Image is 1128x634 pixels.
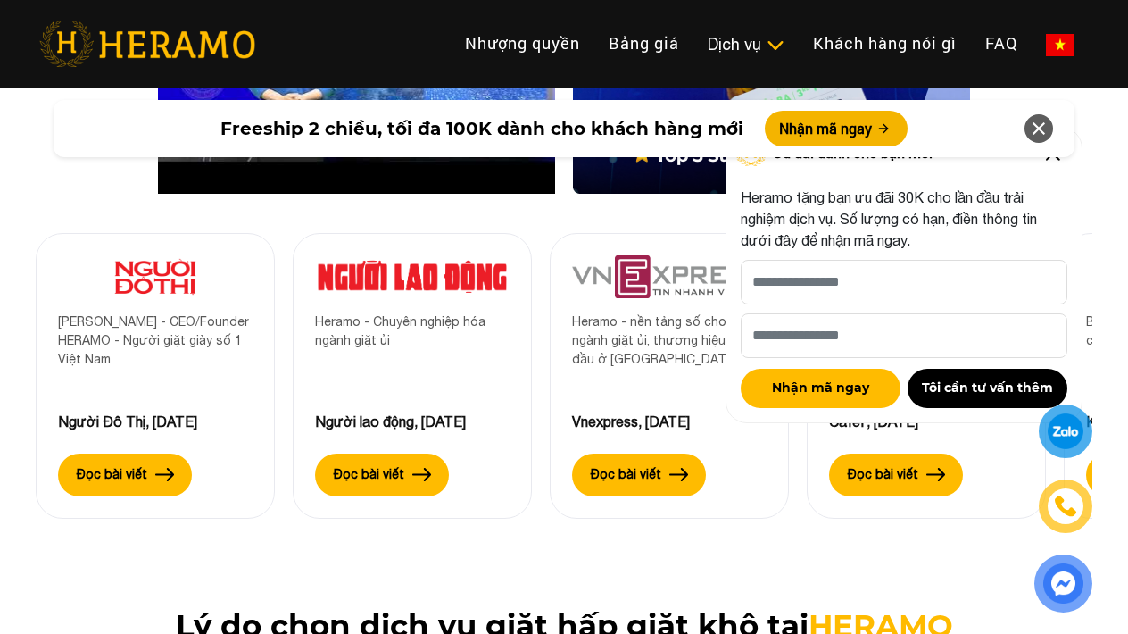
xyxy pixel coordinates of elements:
[58,255,253,298] img: 11.png
[766,37,784,54] img: subToggleIcon
[1055,496,1076,517] img: phone-icon
[451,24,594,63] a: Nhượng quyền
[572,313,767,411] div: Heramo - nền tảng số cho ngành giặt ủi, thương hiệu dẫn đầu ở [GEOGRAPHIC_DATA]
[412,468,432,480] img: arrow
[669,468,689,480] img: arrow
[58,313,253,411] div: [PERSON_NAME] - CEO/Founder HERAMO - Người giặt giày số 1 Việt Nam
[708,32,784,56] div: Dịch vụ
[926,468,946,480] img: arrow
[334,465,404,484] label: Đọc bài viết
[741,187,1067,251] p: Heramo tặng bạn ưu đãi 30K cho lần đầu trải nghiệm dịch vụ. Số lượng có hạn, điền thông tin dưới ...
[1046,34,1074,56] img: vn-flag.png
[315,411,510,432] div: Người lao động, [DATE]
[1040,480,1092,533] a: phone-icon
[315,255,510,298] img: 10.png
[799,24,971,63] a: Khách hàng nói gì
[155,468,175,480] img: arrow
[908,369,1067,408] button: Tôi cần tư vấn thêm
[741,369,900,408] button: Nhận mã ngay
[58,411,253,432] div: Người Đô Thị, [DATE]
[315,313,510,411] div: Heramo - Chuyên nghiệp hóa ngành giặt ủi
[220,115,743,142] span: Freeship 2 chiều, tối đa 100K dành cho khách hàng mới
[572,411,767,432] div: Vnexpress, [DATE]
[594,24,693,63] a: Bảng giá
[591,465,661,484] label: Đọc bài viết
[971,24,1032,63] a: FAQ
[848,465,918,484] label: Đọc bài viết
[765,111,908,146] button: Nhận mã ngay
[77,465,147,484] label: Đọc bài viết
[58,454,192,496] button: Đọc bài viết
[572,255,767,298] img: 9.png
[39,21,255,67] img: heramo-logo.png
